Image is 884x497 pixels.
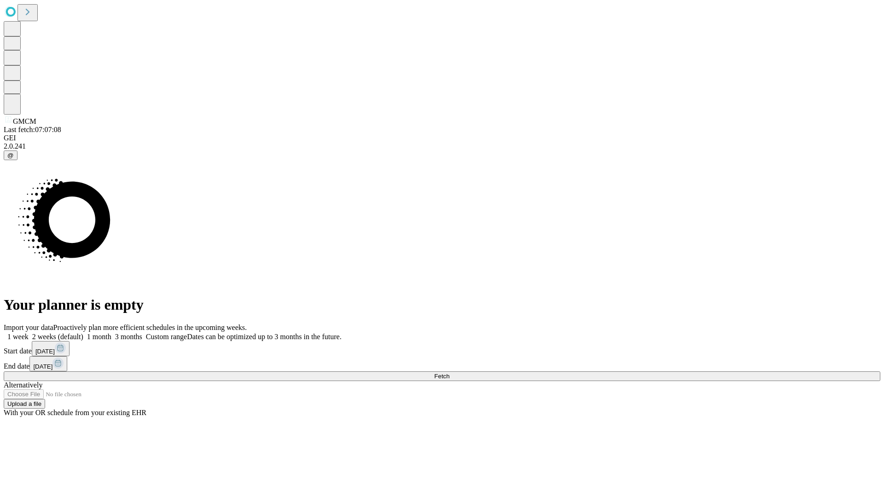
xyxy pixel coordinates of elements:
[4,150,17,160] button: @
[32,341,70,356] button: [DATE]
[4,324,53,331] span: Import your data
[4,142,880,150] div: 2.0.241
[4,399,45,409] button: Upload a file
[13,117,36,125] span: GMCM
[53,324,247,331] span: Proactively plan more efficient schedules in the upcoming weeks.
[4,409,146,416] span: With your OR schedule from your existing EHR
[4,341,880,356] div: Start date
[4,381,42,389] span: Alternatively
[33,363,52,370] span: [DATE]
[7,333,29,341] span: 1 week
[146,333,187,341] span: Custom range
[35,348,55,355] span: [DATE]
[4,134,880,142] div: GEI
[187,333,341,341] span: Dates can be optimized up to 3 months in the future.
[4,356,880,371] div: End date
[32,333,83,341] span: 2 weeks (default)
[115,333,142,341] span: 3 months
[29,356,67,371] button: [DATE]
[434,373,449,380] span: Fetch
[4,296,880,313] h1: Your planner is empty
[87,333,111,341] span: 1 month
[4,371,880,381] button: Fetch
[4,126,61,133] span: Last fetch: 07:07:08
[7,152,14,159] span: @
